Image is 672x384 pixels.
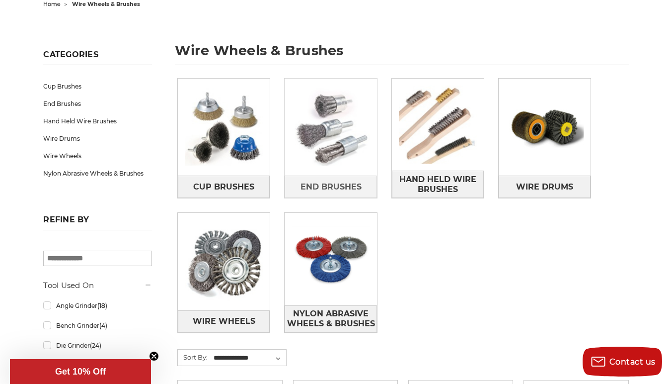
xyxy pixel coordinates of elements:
[43,50,152,65] h5: Categories
[193,179,254,195] span: Cup Brushes
[43,215,152,230] h5: Refine by
[583,347,662,377] button: Contact us
[149,351,159,361] button: Close teaser
[285,176,376,198] a: End Brushes
[43,130,152,147] a: Wire Drums
[193,313,255,330] span: Wire Wheels
[499,81,591,173] img: Wire Drums
[43,147,152,165] a: Wire Wheels
[392,171,484,198] a: Hand Held Wire Brushes
[178,310,270,333] a: Wire Wheels
[43,165,152,182] a: Nylon Abrasive Wheels & Brushes
[392,171,483,198] span: Hand Held Wire Brushes
[43,78,152,95] a: Cup Brushes
[55,367,106,377] span: Get 10% Off
[300,179,362,195] span: End Brushes
[43,317,152,334] a: Bench Grinder
[43,95,152,112] a: End Brushes
[43,297,152,314] a: Angle Grinder
[43,280,152,291] h5: Tool Used On
[285,81,376,173] img: End Brushes
[212,351,286,366] select: Sort By:
[516,179,573,195] span: Wire Drums
[72,0,140,7] span: wire wheels & brushes
[43,0,61,7] a: home
[90,342,101,349] span: (24)
[178,215,270,307] img: Wire Wheels
[178,176,270,198] a: Cup Brushes
[97,302,107,309] span: (18)
[10,359,151,384] div: Get 10% OffClose teaser
[609,357,656,367] span: Contact us
[43,337,152,354] a: Die Grinder
[285,213,376,305] img: Nylon Abrasive Wheels & Brushes
[175,44,628,65] h1: wire wheels & brushes
[392,79,484,171] img: Hand Held Wire Brushes
[499,176,591,198] a: Wire Drums
[178,350,208,365] label: Sort By:
[285,305,376,333] a: Nylon Abrasive Wheels & Brushes
[99,322,107,329] span: (4)
[43,112,152,130] a: Hand Held Wire Brushes
[178,81,270,173] img: Cup Brushes
[43,357,152,374] a: Hand Tool
[285,305,376,332] span: Nylon Abrasive Wheels & Brushes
